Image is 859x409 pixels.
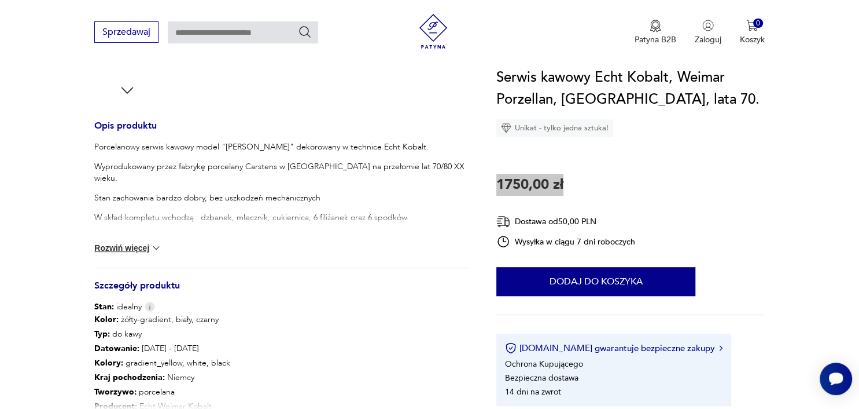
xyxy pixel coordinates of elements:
[94,371,367,385] p: Niemcy
[746,20,758,31] img: Ikona koszyka
[695,34,721,45] p: Zaloguj
[94,212,469,224] p: W skład kompletu wchodzą : dzbanek, mlecznik, cukiernica, 6 filiżanek oraz 6 spodków.
[820,363,852,395] iframe: Smartsupp widget button
[94,21,158,43] button: Sprzedawaj
[650,20,661,32] img: Ikona medalu
[496,267,695,296] button: Dodaj do koszyka
[94,161,469,184] p: Wyprodukowany przez fabrykę porcelany Carstens w [GEOGRAPHIC_DATA] na przełomie lat 70/80 XX wieku.
[695,20,721,45] button: Zaloguj
[496,174,563,196] p: 1750,00 zł
[94,29,158,37] a: Sprzedawaj
[505,342,722,354] button: [DOMAIN_NAME] gwarantuje bezpieczne zakupy
[635,20,676,45] button: Patyna B2B
[635,20,676,45] a: Ikona medaluPatyna B2B
[505,373,578,384] li: Bezpieczna dostawa
[416,14,451,49] img: Patyna - sklep z meblami i dekoracjami vintage
[496,214,635,229] div: Dostawa od 50,00 PLN
[94,313,367,327] p: żółty-gradient, biały, czarny
[94,385,367,400] p: porcelana
[94,328,110,339] b: Typ :
[94,301,114,312] b: Stan:
[505,386,561,397] li: 14 dni na zwrot
[505,359,583,370] li: Ochrona Kupującego
[496,119,613,137] div: Unikat - tylko jedna sztuka!
[94,342,367,356] p: [DATE] - [DATE]
[501,123,511,133] img: Ikona diamentu
[94,301,142,313] span: idealny
[505,342,517,354] img: Ikona certyfikatu
[496,67,764,111] h1: Serwis kawowy Echt Kobalt, Weimar Porzellan, [GEOGRAPHIC_DATA], lata 70.
[496,235,635,249] div: Wysyłka w ciągu 7 dni roboczych
[150,242,162,254] img: chevron down
[635,34,676,45] p: Patyna B2B
[719,345,722,351] img: Ikona strzałki w prawo
[94,314,119,325] b: Kolor:
[94,242,161,254] button: Rozwiń więcej
[94,327,367,342] p: do kawy
[94,372,165,383] b: Kraj pochodzenia :
[94,122,469,141] h3: Opis produktu
[94,386,137,397] b: Tworzywo :
[740,34,765,45] p: Koszyk
[740,20,765,45] button: 0Koszyk
[496,214,510,229] img: Ikona dostawy
[94,192,469,204] p: Stan zachowania bardzo dobry, bez uszkodzeń mechanicznych
[145,302,155,312] img: Info icon
[94,141,469,153] p: Porcelanowy serwis kawowy model "[PERSON_NAME]" dekorowany w technice Echt Kobalt.
[298,25,312,39] button: Szukaj
[753,19,763,28] div: 0
[94,282,469,301] h3: Szczegóły produktu
[702,20,714,31] img: Ikonka użytkownika
[94,357,123,368] b: Kolory :
[94,356,367,371] p: gradient_yellow, white, black
[94,343,139,354] b: Datowanie :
